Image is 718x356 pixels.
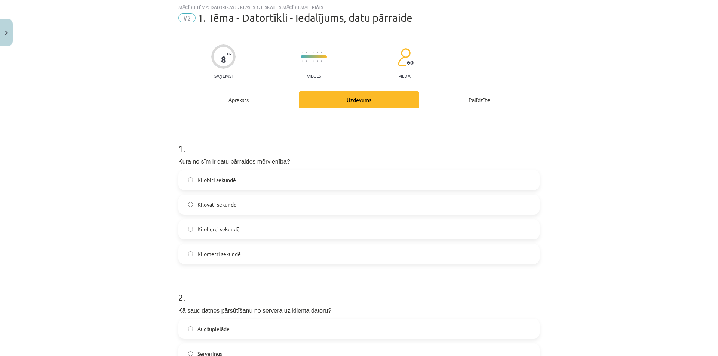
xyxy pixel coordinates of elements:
[197,201,237,208] span: Kilovati sekundē
[407,59,414,66] span: 60
[306,52,307,53] img: icon-short-line-57e1e144782c952c97e751825c79c345078a6d821885a25fce030b3d8c18986b.svg
[299,91,419,108] div: Uzdevums
[188,351,193,356] input: Serverings
[197,250,241,258] span: Kilometri sekundē
[313,52,314,53] img: icon-short-line-57e1e144782c952c97e751825c79c345078a6d821885a25fce030b3d8c18986b.svg
[317,60,318,62] img: icon-short-line-57e1e144782c952c97e751825c79c345078a6d821885a25fce030b3d8c18986b.svg
[197,12,412,24] span: 1. Tēma - Datortīkli - Iedalījums, datu pārraide
[178,158,290,165] span: Kura no šīm ir datu pārraides mērvienība?
[227,52,231,56] span: XP
[178,13,196,22] span: #2
[211,73,236,78] p: Saņemsi
[178,279,540,302] h1: 2 .
[188,251,193,256] input: Kilometri sekundē
[178,4,540,10] div: Mācību tēma: Datorikas 8. klases 1. ieskaites mācību materiāls
[5,31,8,35] img: icon-close-lesson-0947bae3869378f0d4975bcd49f059093ad1ed9edebbc8119c70593378902aed.svg
[302,52,303,53] img: icon-short-line-57e1e144782c952c97e751825c79c345078a6d821885a25fce030b3d8c18986b.svg
[321,60,322,62] img: icon-short-line-57e1e144782c952c97e751825c79c345078a6d821885a25fce030b3d8c18986b.svg
[188,326,193,331] input: Augšupielāde
[178,91,299,108] div: Apraksts
[302,60,303,62] img: icon-short-line-57e1e144782c952c97e751825c79c345078a6d821885a25fce030b3d8c18986b.svg
[197,176,236,184] span: Kilobiti sekundē
[398,73,410,78] p: pilda
[197,325,230,333] span: Augšupielāde
[221,54,226,65] div: 8
[321,52,322,53] img: icon-short-line-57e1e144782c952c97e751825c79c345078a6d821885a25fce030b3d8c18986b.svg
[188,202,193,207] input: Kilovati sekundē
[188,177,193,182] input: Kilobiti sekundē
[419,91,540,108] div: Palīdzība
[313,60,314,62] img: icon-short-line-57e1e144782c952c97e751825c79c345078a6d821885a25fce030b3d8c18986b.svg
[188,227,193,232] input: Kiloherci sekundē
[197,225,240,233] span: Kiloherci sekundē
[307,73,321,78] p: Viegls
[178,307,331,314] span: Kā sauc datnes pārsūtīšanu no servera uz klienta datoru?
[398,48,411,66] img: students-c634bb4e5e11cddfef0936a35e636f08e4e9abd3cc4e673bd6f9a4125e45ecb1.svg
[306,60,307,62] img: icon-short-line-57e1e144782c952c97e751825c79c345078a6d821885a25fce030b3d8c18986b.svg
[178,130,540,153] h1: 1 .
[317,52,318,53] img: icon-short-line-57e1e144782c952c97e751825c79c345078a6d821885a25fce030b3d8c18986b.svg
